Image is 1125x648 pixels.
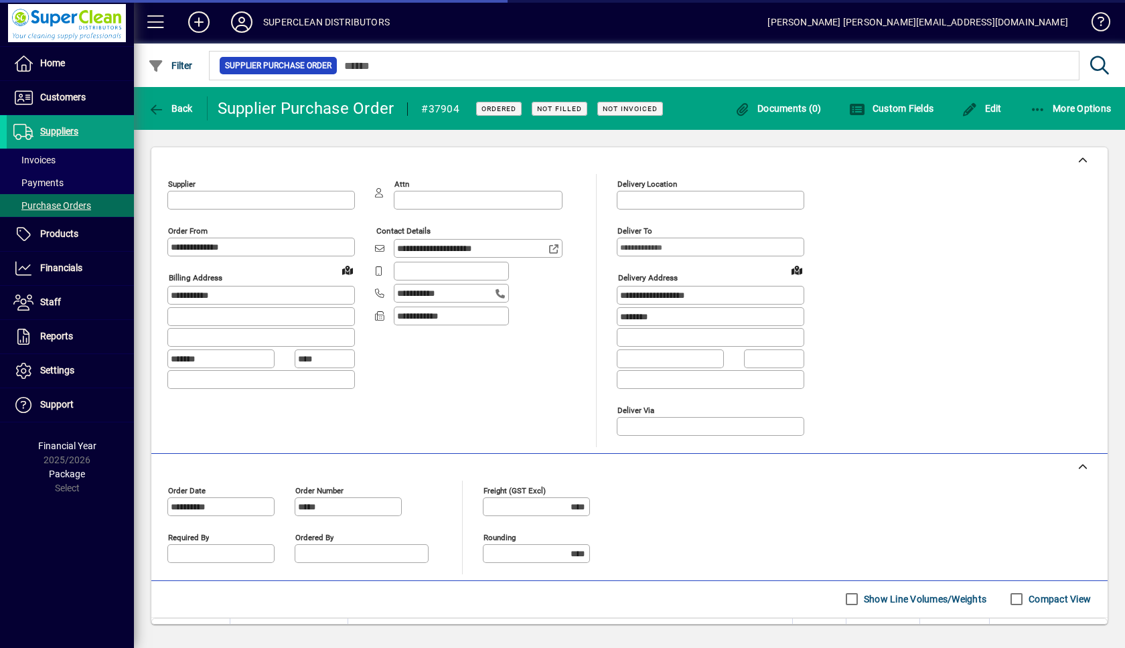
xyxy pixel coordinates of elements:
span: Supplier Purchase Order [225,59,331,72]
span: Financial Year [38,440,96,451]
button: Custom Fields [846,96,937,120]
a: Settings [7,354,134,388]
span: Custom Fields [849,103,933,114]
a: Knowledge Base [1081,3,1108,46]
mat-label: Rounding [483,532,516,542]
span: Filter [148,60,193,71]
button: Documents (0) [731,96,825,120]
span: Invoices [13,155,56,165]
mat-label: Supplier [168,179,196,189]
mat-label: Order date [168,485,206,495]
a: Payments [7,171,134,194]
span: Reports [40,331,73,341]
span: Documents (0) [735,103,822,114]
a: Support [7,388,134,422]
a: Customers [7,81,134,114]
span: Not Filled [537,104,582,113]
a: Financials [7,252,134,285]
span: Edit [962,103,1002,114]
span: Purchase Orders [13,200,91,211]
span: Support [40,399,74,410]
a: Products [7,218,134,251]
span: Financials [40,262,82,273]
label: Show Line Volumes/Weights [861,592,986,606]
span: Suppliers [40,126,78,137]
mat-label: Ordered by [295,532,333,542]
a: Staff [7,286,134,319]
span: Payments [13,177,64,188]
mat-label: Delivery Location [617,179,677,189]
mat-label: Freight (GST excl) [483,485,546,495]
span: Back [148,103,193,114]
a: Invoices [7,149,134,171]
span: Products [40,228,78,239]
mat-label: Order from [168,226,208,236]
button: Edit [958,96,1005,120]
button: Add [177,10,220,34]
span: More Options [1030,103,1112,114]
a: Home [7,47,134,80]
mat-label: Deliver To [617,226,652,236]
span: Home [40,58,65,68]
mat-label: Deliver via [617,405,654,414]
span: Staff [40,297,61,307]
span: Settings [40,365,74,376]
button: More Options [1027,96,1115,120]
div: SUPERCLEAN DISTRIBUTORS [263,11,390,33]
a: View on map [786,259,808,280]
button: Profile [220,10,263,34]
span: Ordered [481,104,516,113]
span: Not Invoiced [603,104,658,113]
a: View on map [337,259,358,280]
mat-label: Order number [295,485,344,495]
a: Purchase Orders [7,194,134,217]
mat-label: Required by [168,532,209,542]
span: Package [49,469,85,479]
span: Customers [40,92,86,102]
a: Reports [7,320,134,353]
label: Compact View [1026,592,1091,606]
button: Back [145,96,196,120]
app-page-header-button: Back [134,96,208,120]
button: Filter [145,54,196,78]
mat-label: Attn [394,179,409,189]
div: [PERSON_NAME] [PERSON_NAME][EMAIL_ADDRESS][DOMAIN_NAME] [767,11,1068,33]
div: Supplier Purchase Order [218,98,394,119]
div: #37904 [421,98,459,120]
